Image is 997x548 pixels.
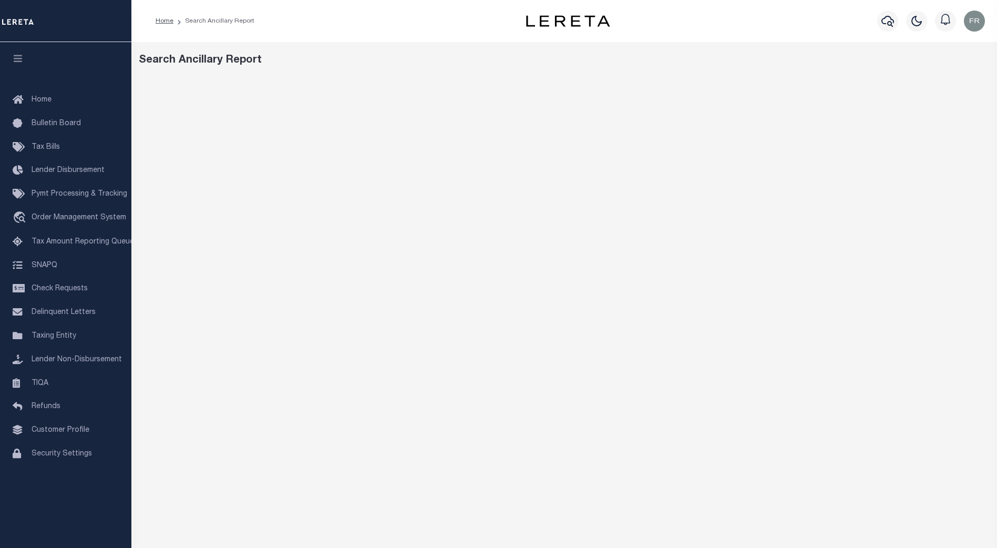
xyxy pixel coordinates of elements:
span: Pymt Processing & Tracking [32,190,127,198]
span: TIQA [32,379,48,387]
span: Security Settings [32,450,92,458]
span: Check Requests [32,285,88,292]
i: travel_explore [13,211,29,225]
a: Home [156,18,173,24]
span: Taxing Entity [32,332,76,340]
img: svg+xml;base64,PHN2ZyB4bWxucz0iaHR0cDovL3d3dy53My5vcmcvMjAwMC9zdmciIHBvaW50ZXItZXZlbnRzPSJub25lIi... [964,11,985,32]
span: Bulletin Board [32,120,81,127]
span: Tax Amount Reporting Queue [32,238,134,246]
span: Customer Profile [32,427,89,434]
li: Search Ancillary Report [173,16,254,26]
img: logo-dark.svg [526,15,610,27]
div: Search Ancillary Report [139,53,990,68]
span: Lender Disbursement [32,167,105,174]
span: Delinquent Letters [32,309,96,316]
span: Refunds [32,403,60,410]
span: Lender Non-Disbursement [32,356,122,363]
span: Order Management System [32,214,126,221]
span: SNAPQ [32,261,57,269]
span: Tax Bills [32,144,60,151]
span: Home [32,96,52,104]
